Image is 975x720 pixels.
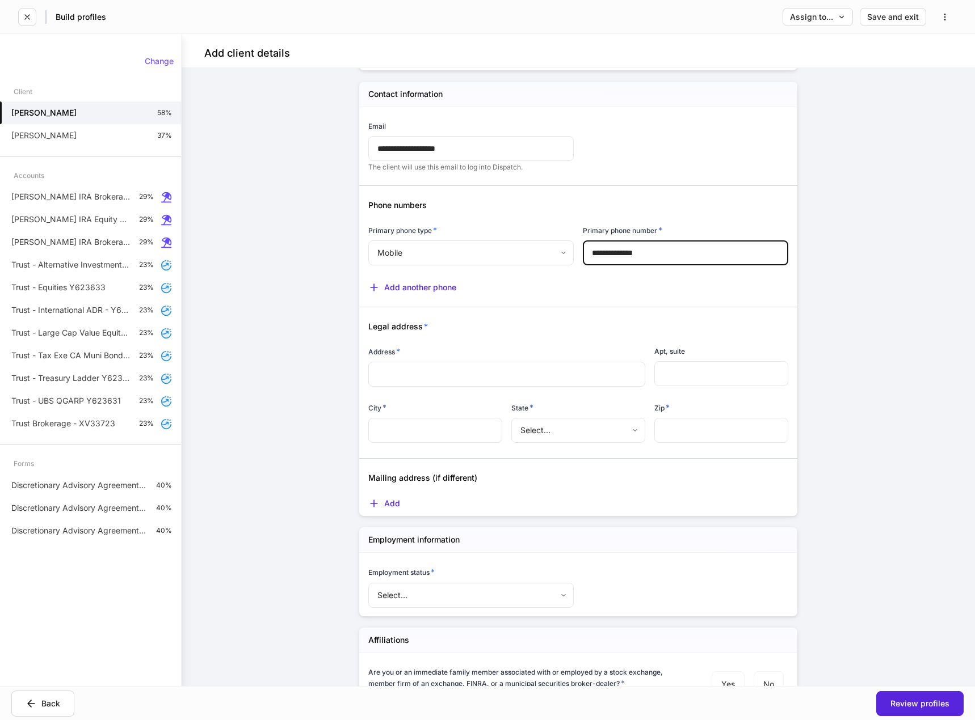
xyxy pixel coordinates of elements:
p: [PERSON_NAME] IRA Brokerage - XV34010 [11,236,130,248]
p: [PERSON_NAME] [11,130,77,141]
p: 23% [139,351,154,360]
h6: Employment status [368,566,435,578]
p: [PERSON_NAME] IRA Brokerage - XV34014 [11,191,130,202]
div: Accounts [14,166,44,185]
h6: Address [368,346,400,357]
button: Save and exit [860,8,926,26]
p: Trust Brokerage - XV33723 [11,418,115,429]
p: 23% [139,396,154,405]
p: Trust - Large Cap Value Equity - Y623630 [11,327,130,338]
button: Add another phone [368,282,456,293]
p: 29% [139,238,154,247]
h6: Primary phone type [368,225,437,236]
p: [PERSON_NAME] IRA Equity Focus - Y626671 [11,214,130,225]
p: 23% [139,283,154,292]
h6: Email [368,121,386,132]
div: Mobile [368,240,573,265]
p: Trust - UBS QGARP Y623631 [11,395,121,406]
h6: Apt, suite [654,346,685,357]
p: 40% [156,481,172,490]
h6: Primary phone number [583,225,662,236]
h5: Affiliations [368,634,409,646]
button: Add [368,498,400,509]
p: Discretionary Advisory Agreement: Client Wrap Fee [11,525,147,536]
p: Trust - International ADR - Y623629 [11,304,130,316]
button: Back [11,691,74,717]
h6: Are you or an immediate family member associated with or employed by a stock exchange, member fir... [368,667,684,689]
div: Legal address [359,307,788,332]
div: Change [145,57,174,65]
p: 23% [139,260,154,269]
div: Back [26,698,60,709]
p: 29% [139,192,154,201]
p: Trust - Alternative Investments - Y623628 [11,259,130,270]
p: Trust - Tax Exe CA Muni Bonds Y623635 [11,350,130,361]
button: Change [137,52,181,70]
p: 23% [139,306,154,315]
div: Review profiles [890,700,949,708]
p: 29% [139,215,154,224]
p: 40% [156,526,172,535]
h6: City [368,402,386,413]
h5: Employment information [368,534,460,545]
div: Phone numbers [359,186,788,211]
p: Trust - Treasury Ladder Y623634 [11,372,130,384]
h5: Contact information [368,88,443,100]
p: 23% [139,374,154,383]
p: Trust - Equities Y623633 [11,282,106,293]
h5: [PERSON_NAME] [11,107,77,118]
p: 37% [157,131,172,140]
h4: Add client details [204,46,290,60]
p: 58% [157,108,172,117]
p: 40% [156,503,172,513]
h6: Zip [654,402,670,413]
p: 23% [139,419,154,428]
p: Discretionary Advisory Agreement: Client Wrap Fee [11,480,147,491]
div: Mailing address (if different) [359,459,788,484]
div: Forms [14,454,34,473]
button: Review profiles [876,691,964,716]
button: Assign to... [783,8,853,26]
p: 23% [139,328,154,337]
div: Select... [368,583,573,608]
div: Client [14,82,32,101]
h6: State [511,402,533,413]
div: Save and exit [867,13,919,21]
p: Discretionary Advisory Agreement: Client Wrap Fee [11,502,147,514]
p: The client will use this email to log into Dispatch. [368,163,574,172]
h5: Build profiles [56,11,106,23]
div: Assign to... [790,13,846,21]
div: Select... [511,418,645,443]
